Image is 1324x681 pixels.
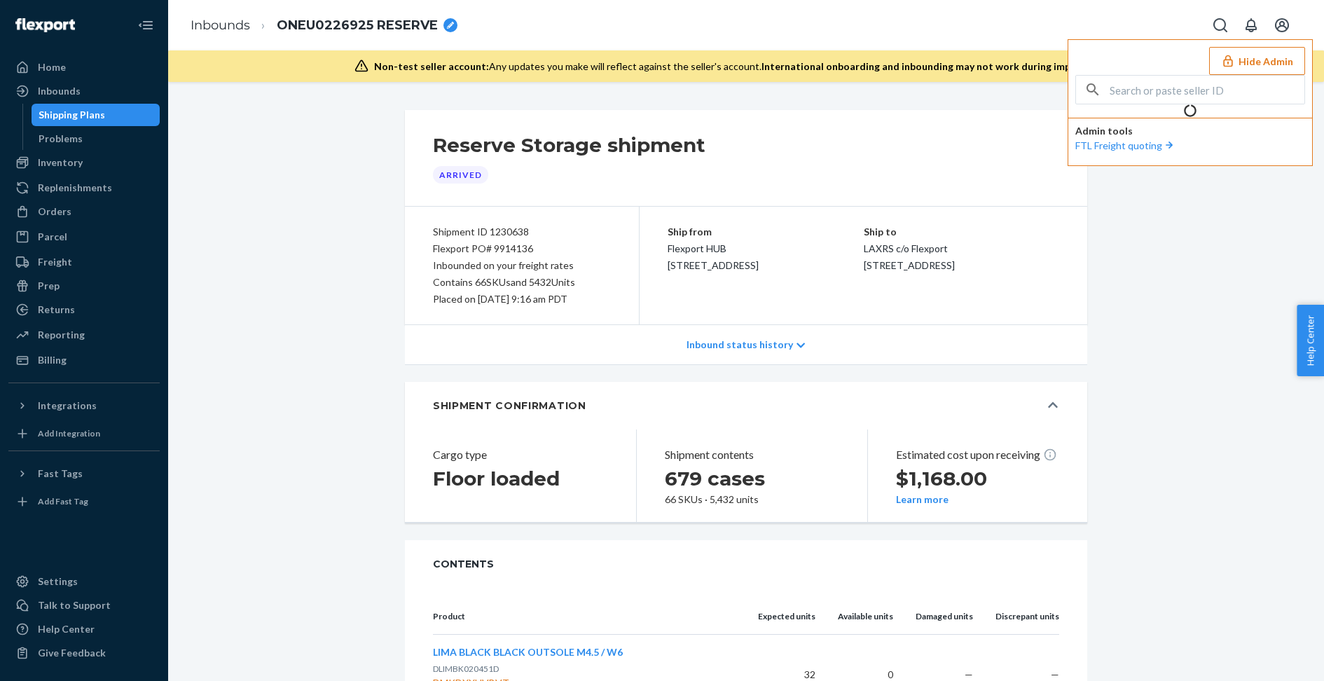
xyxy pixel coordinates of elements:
[15,18,75,32] img: Flexport logo
[38,84,81,98] div: Inbounds
[8,594,160,617] a: Talk to Support
[1268,11,1296,39] button: Open account menu
[32,104,160,126] a: Shipping Plans
[8,80,160,102] a: Inbounds
[433,399,586,413] h5: SHIPMENT CONFIRMATION
[179,5,469,46] ol: breadcrumbs
[8,642,160,664] button: Give Feedback
[433,557,1059,571] span: CONTENTS
[433,274,611,291] div: Contains 66 SKUs and 5432 Units
[8,151,160,174] a: Inventory
[433,446,597,463] header: Cargo type
[433,645,623,659] button: LIMA BLACK BLACK OUTSOLE M4.5 / W6
[8,490,160,513] a: Add Fast Tag
[374,60,1124,74] div: Any updates you make will reflect against the seller's account.
[916,610,973,623] p: Damaged units
[38,230,67,244] div: Parcel
[39,108,105,122] div: Shipping Plans
[433,291,611,308] div: Placed on [DATE] 9:16 am PDT
[38,575,78,589] div: Settings
[32,128,160,150] a: Problems
[761,60,1124,72] span: International onboarding and inbounding may not work during impersonation.
[38,646,106,660] div: Give Feedback
[38,495,88,507] div: Add Fast Tag
[433,132,705,158] h2: Reserve Storage shipment
[433,223,611,240] div: Shipment ID 1230638
[896,446,1059,463] p: Estimated cost upon receiving
[1237,11,1265,39] button: Open notifications
[665,446,828,463] header: Shipment contents
[8,275,160,297] a: Prep
[995,610,1059,623] p: Discrepant units
[277,17,438,35] span: ONEU0226925 RESERVE
[665,494,828,505] div: 66 SKUs · 5,432 units
[8,422,160,445] a: Add Integration
[38,427,100,439] div: Add Integration
[8,177,160,199] a: Replenishments
[965,668,973,680] span: —
[1209,47,1305,75] button: Hide Admin
[8,324,160,346] a: Reporting
[38,399,97,413] div: Integrations
[8,298,160,321] a: Returns
[668,223,864,240] p: Ship from
[668,242,759,271] span: Flexport HUB [STREET_ADDRESS]
[433,240,611,257] div: Flexport PO# 9914136
[8,251,160,273] a: Freight
[38,205,71,219] div: Orders
[687,338,793,352] p: Inbound status history
[38,353,67,367] div: Billing
[8,462,160,485] button: Fast Tags
[864,240,1060,257] p: LAXRS c/o Flexport
[38,255,72,269] div: Freight
[665,466,828,491] h2: 679 cases
[132,11,160,39] button: Close Navigation
[838,610,893,623] p: Available units
[38,303,75,317] div: Returns
[1075,139,1176,151] a: FTL Freight quoting
[1051,668,1059,680] span: —
[896,494,949,505] button: Learn more
[8,56,160,78] a: Home
[8,226,160,248] a: Parcel
[433,646,623,658] span: LIMA BLACK BLACK OUTSOLE M4.5 / W6
[433,610,736,623] p: Product
[8,349,160,371] a: Billing
[1075,124,1305,138] p: Admin tools
[38,622,95,636] div: Help Center
[896,466,1059,491] h2: $1,168.00
[8,200,160,223] a: Orders
[8,618,160,640] a: Help Center
[38,598,111,612] div: Talk to Support
[191,18,250,33] a: Inbounds
[374,60,489,72] span: Non-test seller account:
[433,663,499,674] span: DLIMBK020451D
[38,279,60,293] div: Prep
[433,166,488,184] div: Arrived
[1206,11,1234,39] button: Open Search Box
[38,181,112,195] div: Replenishments
[8,394,160,417] button: Integrations
[38,467,83,481] div: Fast Tags
[8,570,160,593] a: Settings
[864,259,955,271] span: [STREET_ADDRESS]
[433,257,611,274] div: Inbounded on your freight rates
[1297,305,1324,376] button: Help Center
[38,328,85,342] div: Reporting
[433,466,597,491] h2: Floor loaded
[864,223,1060,240] p: Ship to
[38,156,83,170] div: Inventory
[39,132,83,146] div: Problems
[405,382,1087,429] button: SHIPMENT CONFIRMATION
[758,610,815,623] p: Expected units
[38,60,66,74] div: Home
[1110,76,1304,104] input: Search or paste seller ID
